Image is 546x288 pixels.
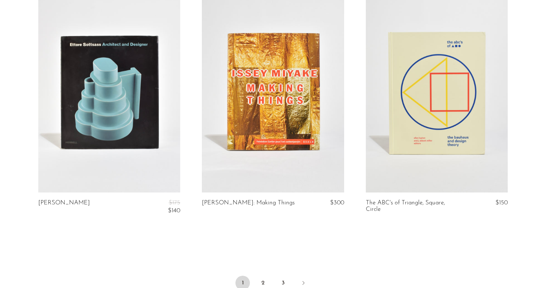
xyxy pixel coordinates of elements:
[38,200,90,214] a: [PERSON_NAME]
[202,200,295,206] a: [PERSON_NAME]: Making Things
[330,200,344,206] span: $300
[495,200,508,206] span: $150
[168,208,180,214] span: $140
[169,200,180,206] span: $175
[366,200,461,213] a: The ABC's of Triangle, Square, Circle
